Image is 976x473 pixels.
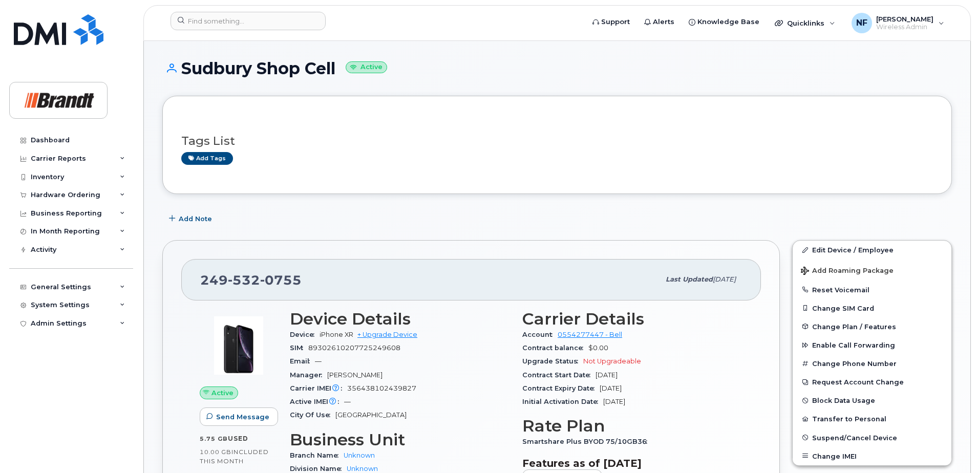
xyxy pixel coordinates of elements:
button: Block Data Usage [793,391,951,410]
button: Change Phone Number [793,354,951,373]
span: Change Plan / Features [812,322,896,330]
span: Contract Expiry Date [522,384,600,392]
button: Add Roaming Package [793,260,951,281]
span: 532 [228,272,260,288]
a: + Upgrade Device [357,331,417,338]
h3: Tags List [181,135,933,147]
span: [DATE] [603,398,625,405]
span: Contract Start Date [522,371,596,379]
button: Suspend/Cancel Device [793,428,951,447]
span: Add Roaming Package [801,267,894,276]
button: Enable Call Forwarding [793,336,951,354]
a: Add tags [181,152,233,165]
h3: Device Details [290,310,510,328]
span: City Of Use [290,411,335,419]
h3: Carrier Details [522,310,742,328]
span: [DATE] [596,371,618,379]
span: Active [211,388,234,398]
span: Carrier IMEI [290,384,347,392]
a: 0554277447 - Bell [558,331,622,338]
span: SIM [290,344,308,352]
span: included this month [200,448,269,465]
span: [DATE] [600,384,622,392]
span: Contract balance [522,344,588,352]
button: Send Message [200,407,278,426]
small: Active [346,61,387,73]
span: Email [290,357,315,365]
span: 356438102439827 [347,384,416,392]
span: iPhone XR [320,331,353,338]
a: Unknown [344,451,375,459]
span: 10.00 GB [200,448,231,456]
span: Enable Call Forwarding [812,341,895,349]
span: Initial Activation Date [522,398,603,405]
button: Request Account Change [793,373,951,391]
button: Transfer to Personal [793,410,951,428]
span: Last updated [666,275,713,283]
span: 89302610207725249608 [308,344,400,352]
span: used [228,435,248,442]
span: Active IMEI [290,398,344,405]
span: Manager [290,371,327,379]
span: Add Note [179,214,212,224]
span: Branch Name [290,451,344,459]
button: Change SIM Card [793,299,951,317]
span: Smartshare Plus BYOD 75/10GB36 [522,438,652,445]
span: 5.75 GB [200,435,228,442]
button: Add Note [162,209,221,228]
span: $0.00 [588,344,608,352]
span: Suspend/Cancel Device [812,434,897,441]
h3: Rate Plan [522,417,742,435]
span: — [315,357,322,365]
span: Send Message [216,412,269,422]
button: Reset Voicemail [793,281,951,299]
span: [GEOGRAPHIC_DATA] [335,411,407,419]
h1: Sudbury Shop Cell [162,59,952,77]
span: Not Upgradeable [583,357,641,365]
span: 0755 [260,272,302,288]
span: 249 [200,272,302,288]
span: [DATE] [713,275,736,283]
a: Unknown [347,465,378,472]
span: Device [290,331,320,338]
span: Division Name [290,465,347,472]
img: image20231002-3703462-u8y6nc.jpeg [208,315,269,376]
button: Change Plan / Features [793,317,951,336]
h3: Features as of [DATE] [522,457,742,469]
span: Upgrade Status [522,357,583,365]
a: Edit Device / Employee [793,241,951,259]
h3: Business Unit [290,431,510,449]
span: [PERSON_NAME] [327,371,383,379]
button: Change IMEI [793,447,951,465]
span: — [344,398,351,405]
span: Account [522,331,558,338]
